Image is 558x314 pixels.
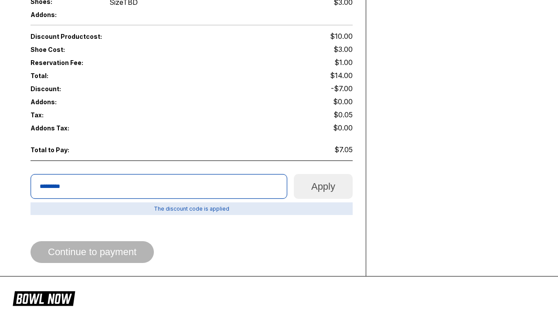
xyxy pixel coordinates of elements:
[31,98,95,106] span: Addons:
[331,84,353,93] span: -$7.00
[333,45,353,54] span: $3.00
[31,46,95,53] span: Shoe Cost:
[31,124,95,132] span: Addons Tax:
[31,111,95,119] span: Tax:
[333,110,353,119] span: $0.05
[31,146,95,154] span: Total to Pay:
[333,123,353,132] span: $0.00
[334,145,353,154] span: $7.05
[333,97,353,106] span: $0.00
[31,11,95,18] span: Addons:
[334,58,353,67] span: $1.00
[31,72,192,79] span: Total:
[31,202,353,215] span: The discount code is applied
[31,33,192,40] span: Discount Product cost:
[294,174,353,199] button: Apply
[330,32,353,41] span: $10.00
[330,71,353,80] span: $14.00
[31,59,192,66] span: Reservation Fee:
[31,85,192,92] span: Discount:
